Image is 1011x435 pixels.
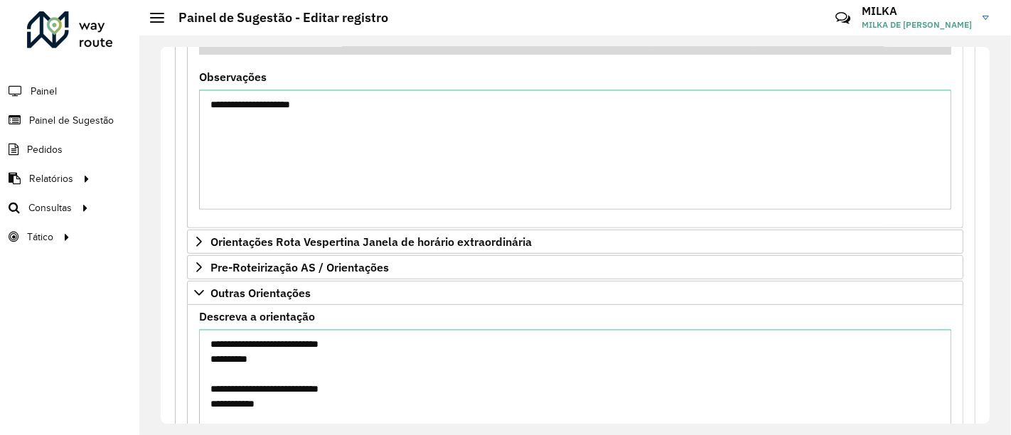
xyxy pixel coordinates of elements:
[29,171,73,186] span: Relatórios
[164,10,388,26] h2: Painel de Sugestão - Editar registro
[199,308,315,325] label: Descreva a orientação
[210,262,389,273] span: Pre-Roteirização AS / Orientações
[828,3,858,33] a: Contato Rápido
[187,255,963,279] a: Pre-Roteirização AS / Orientações
[28,200,72,215] span: Consultas
[29,113,114,128] span: Painel de Sugestão
[27,230,53,245] span: Tático
[31,84,57,99] span: Painel
[503,33,548,47] a: Copiar
[187,281,963,305] a: Outras Orientações
[210,287,311,299] span: Outras Orientações
[862,18,972,31] span: MILKA DE [PERSON_NAME]
[199,68,267,85] label: Observações
[27,142,63,157] span: Pedidos
[862,4,972,18] h3: MILKA
[187,230,963,254] a: Orientações Rota Vespertina Janela de horário extraordinária
[210,236,532,247] span: Orientações Rota Vespertina Janela de horário extraordinária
